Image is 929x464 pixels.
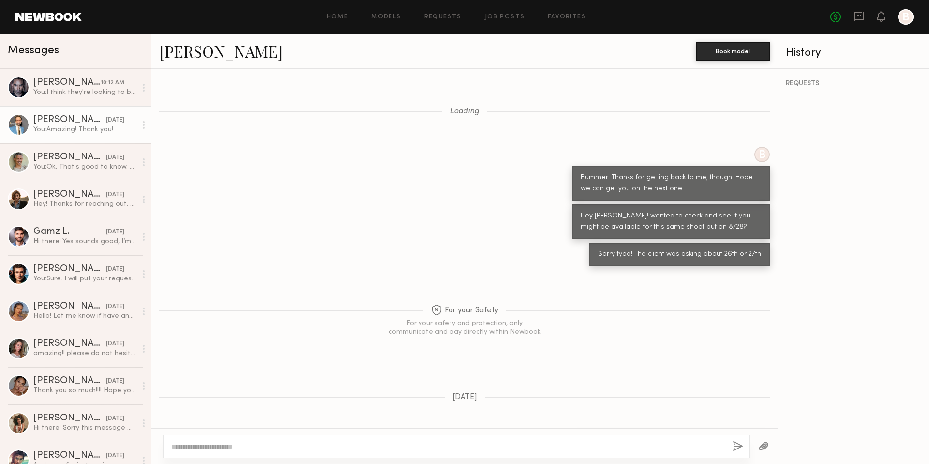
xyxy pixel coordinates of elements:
[106,302,124,311] div: [DATE]
[485,14,525,20] a: Job Posts
[33,115,106,125] div: [PERSON_NAME]
[33,376,106,386] div: [PERSON_NAME]
[898,9,914,25] a: B
[33,153,106,162] div: [PERSON_NAME]
[33,386,136,395] div: Thank you so much!!!! Hope you had a great shoot!
[106,228,124,237] div: [DATE]
[106,377,124,386] div: [DATE]
[33,237,136,246] div: Hi there! Yes sounds good, I’m available 10/13 to 10/15, let me know if you have any questions!
[33,162,136,171] div: You: Ok. That's good to know. Let's connect when you get back in town. Have a safe trip!
[33,339,106,349] div: [PERSON_NAME]
[33,311,136,321] div: Hello! Let me know if have any other clients coming up
[33,227,106,237] div: Gamz L.
[786,80,921,87] div: REQUESTS
[581,172,761,195] div: Bummer! Thanks for getting back to me, though. Hope we can get you on the next one.
[106,265,124,274] div: [DATE]
[33,190,106,200] div: [PERSON_NAME]
[548,14,586,20] a: Favorites
[33,414,106,423] div: [PERSON_NAME]
[581,211,761,233] div: Hey [PERSON_NAME]! wanted to check and see if you might be available for this same shoot but on 8...
[424,14,462,20] a: Requests
[33,78,101,88] div: [PERSON_NAME]
[106,340,124,349] div: [DATE]
[33,264,106,274] div: [PERSON_NAME]
[33,349,136,358] div: amazing!! please do not hesitate to reach out for future projects! you were so great to work with
[33,200,136,209] div: Hey! Thanks for reaching out. Sounds fun. What would be the terms/usage?
[696,46,770,55] a: Book model
[696,42,770,61] button: Book model
[101,78,124,88] div: 10:12 AM
[33,88,136,97] div: You: I think they're looking to book you for about half a day, 3-4 hours during the afternoon.
[598,249,761,260] div: Sorry typo! The client was asking about 26th or 27th
[33,423,136,433] div: Hi there! Sorry this message was missed! I am available (: IG @bbymo__
[33,302,106,311] div: [PERSON_NAME]
[387,319,542,337] div: For your safety and protection, only communicate and pay directly within Newbook
[786,47,921,59] div: History
[106,116,124,125] div: [DATE]
[159,41,283,62] a: [PERSON_NAME]
[106,451,124,461] div: [DATE]
[33,451,106,461] div: [PERSON_NAME]
[450,108,479,116] span: Loading
[33,125,136,134] div: You: Amazing! Thank you!
[106,153,124,162] div: [DATE]
[371,14,401,20] a: Models
[8,45,59,56] span: Messages
[106,190,124,200] div: [DATE]
[327,14,348,20] a: Home
[452,393,477,402] span: [DATE]
[431,305,498,317] span: For your Safety
[33,274,136,283] div: You: Sure. I will put your request in the notes.
[106,414,124,423] div: [DATE]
